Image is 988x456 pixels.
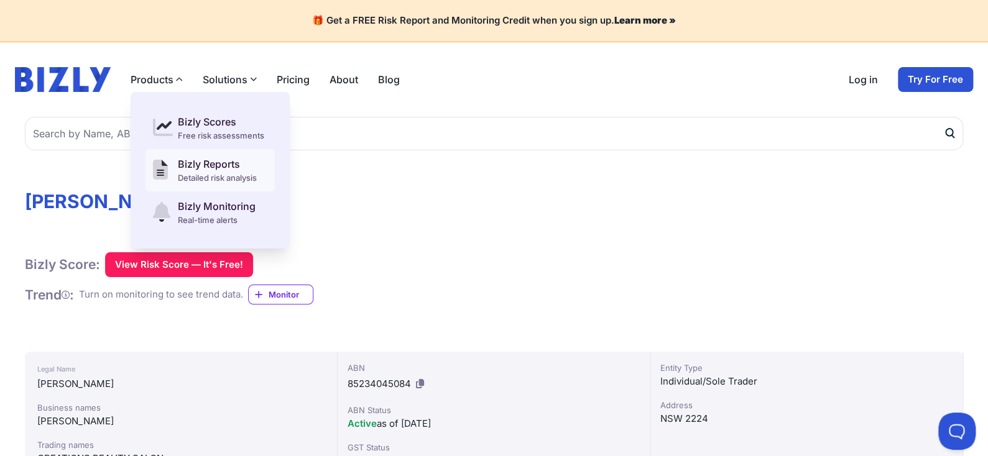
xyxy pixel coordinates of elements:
div: Turn on monitoring to see trend data. [79,288,243,302]
span: 85234045084 [348,378,411,390]
a: Bizly Reports Detailed risk analysis [145,149,275,191]
button: Products [131,72,183,87]
div: Detailed risk analysis [178,171,257,184]
iframe: Toggle Customer Support [938,413,976,450]
h1: Bizly Score: [25,256,100,273]
a: Pricing [277,72,310,87]
span: Monitor [269,288,313,301]
a: Log in [849,72,878,87]
div: Address [660,399,953,411]
a: Try For Free [898,67,973,92]
a: Monitor [248,285,313,304]
div: Real-time alerts [178,214,256,226]
div: Free risk assessments [178,129,264,142]
a: Bizly Monitoring Real-time alerts [145,191,275,234]
input: Search by Name, ABN or ACN [25,117,963,150]
div: ABN [348,362,640,374]
div: ABN Status [348,404,640,416]
div: GST Status [348,441,640,454]
button: View Risk Score — It's Free! [105,252,253,277]
div: Bizly Scores [178,114,264,129]
div: NSW 2224 [660,411,953,426]
div: Legal Name [37,362,325,376]
a: About [330,72,358,87]
div: Entity Type [660,362,953,374]
button: Solutions [203,72,257,87]
a: Bizly Scores Free risk assessments [145,107,275,149]
a: Learn more » [614,14,676,26]
div: Business names [37,401,325,414]
div: [PERSON_NAME] [37,376,325,391]
h4: 🎁 Get a FREE Risk Report and Monitoring Credit when you sign up. [15,15,973,27]
a: Blog [378,72,400,87]
div: [PERSON_NAME] [37,414,325,429]
div: Bizly Monitoring [178,199,256,214]
h1: [PERSON_NAME] [25,190,963,212]
div: as of [DATE] [348,416,640,431]
div: Individual/Sole Trader [660,374,953,389]
h1: Trend : [25,286,74,303]
div: Trading names [37,439,325,451]
span: Active [348,417,377,429]
div: Bizly Reports [178,157,257,171]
